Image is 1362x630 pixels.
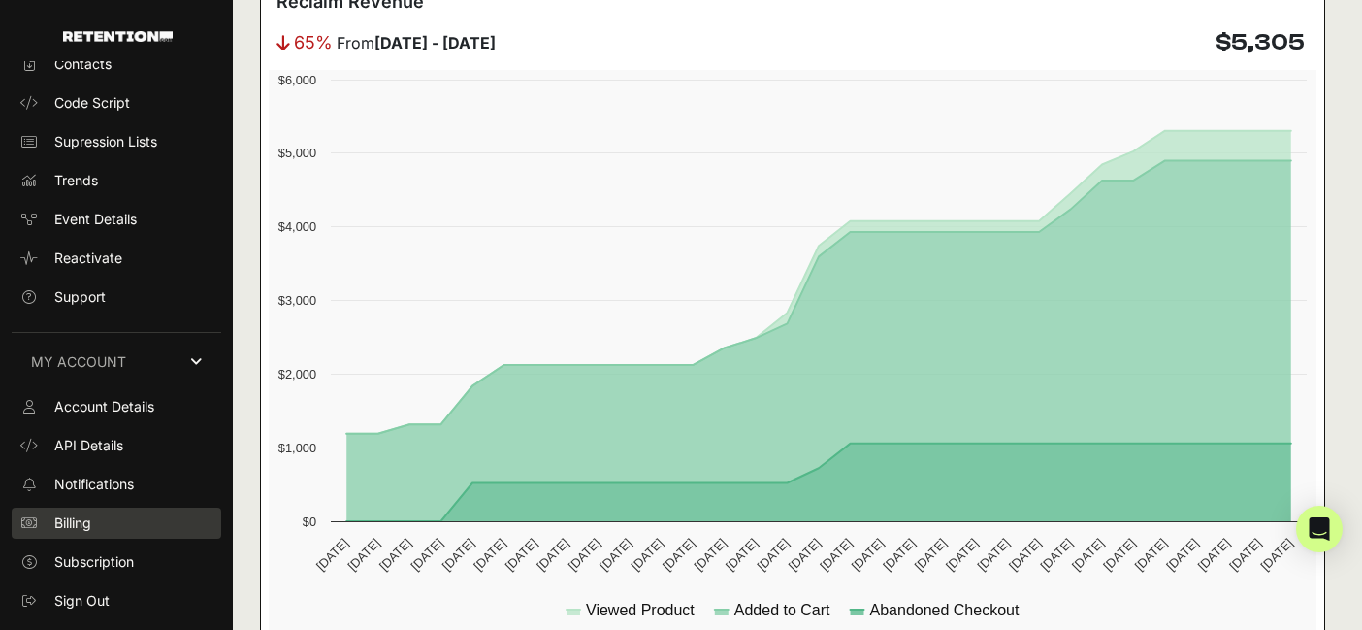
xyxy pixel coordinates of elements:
[754,536,792,574] text: [DATE]
[54,436,123,455] span: API Details
[817,536,855,574] text: [DATE]
[54,514,91,533] span: Billing
[1258,536,1296,574] text: [DATE]
[407,536,445,574] text: [DATE]
[786,536,824,574] text: [DATE]
[12,49,221,80] a: Contacts
[303,514,316,529] text: $0
[278,146,316,160] text: $5,000
[503,536,540,574] text: [DATE]
[54,132,157,151] span: Supression Lists
[54,475,134,494] span: Notifications
[1163,536,1201,574] text: [DATE]
[723,536,761,574] text: [DATE]
[12,430,221,461] a: API Details
[345,536,383,574] text: [DATE]
[12,508,221,539] a: Billing
[12,87,221,118] a: Code Script
[54,93,130,113] span: Code Script
[278,73,316,87] text: $6,000
[1195,536,1233,574] text: [DATE]
[12,547,221,578] a: Subscription
[849,536,887,574] text: [DATE]
[1296,506,1343,552] div: Open Intercom Messenger
[54,210,137,229] span: Event Details
[1226,536,1264,574] text: [DATE]
[63,31,173,42] img: Retention.com
[629,536,666,574] text: [DATE]
[12,165,221,196] a: Trends
[376,536,414,574] text: [DATE]
[566,536,603,574] text: [DATE]
[12,126,221,157] a: Supression Lists
[337,31,496,54] span: From
[534,536,571,574] text: [DATE]
[1100,536,1138,574] text: [DATE]
[31,352,126,372] span: MY ACCOUNT
[880,536,918,574] text: [DATE]
[54,287,106,307] span: Support
[278,219,316,234] text: $4,000
[660,536,697,574] text: [DATE]
[54,54,112,74] span: Contacts
[12,332,221,391] a: MY ACCOUNT
[975,536,1013,574] text: [DATE]
[1037,536,1075,574] text: [DATE]
[313,536,351,574] text: [DATE]
[1006,536,1044,574] text: [DATE]
[586,602,695,618] text: Viewed Product
[54,171,98,190] span: Trends
[870,602,1020,618] text: Abandoned Checkout
[439,536,477,574] text: [DATE]
[12,469,221,500] a: Notifications
[12,204,221,235] a: Event Details
[1069,536,1107,574] text: [DATE]
[294,29,333,56] span: 65%
[912,536,950,574] text: [DATE]
[278,293,316,308] text: $3,000
[734,602,830,618] text: Added to Cart
[12,391,221,422] a: Account Details
[1132,536,1170,574] text: [DATE]
[597,536,634,574] text: [DATE]
[12,585,221,616] a: Sign Out
[12,282,221,313] a: Support
[943,536,981,574] text: [DATE]
[12,243,221,274] a: Reactivate
[470,536,508,574] text: [DATE]
[1216,27,1305,58] h4: $5,305
[54,249,122,268] span: Reactivate
[278,367,316,381] text: $2,000
[54,397,154,416] span: Account Details
[691,536,729,574] text: [DATE]
[278,441,316,455] text: $1,000
[54,591,110,611] span: Sign Out
[54,552,134,572] span: Subscription
[374,33,496,52] strong: [DATE] - [DATE]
